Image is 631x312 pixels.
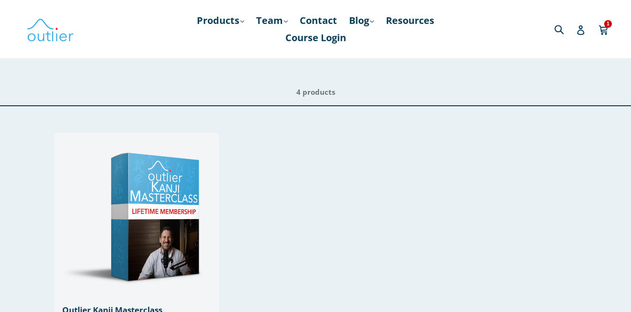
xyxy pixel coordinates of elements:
[381,12,439,29] a: Resources
[604,20,612,27] span: 1
[552,19,578,39] input: Search
[296,87,335,97] span: 4 products
[251,12,293,29] a: Team
[26,15,74,43] img: Outlier Linguistics
[295,12,342,29] a: Contact
[598,18,609,40] a: 1
[344,12,379,29] a: Blog
[281,29,351,46] a: Course Login
[192,12,249,29] a: Products
[55,133,219,298] img: Outlier Kanji Masterclass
